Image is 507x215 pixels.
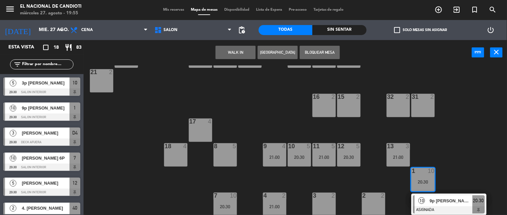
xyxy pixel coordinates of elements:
div: 32 [387,94,388,100]
div: 2 [406,94,410,100]
div: 5 [332,143,336,149]
button: [GEOGRAPHIC_DATA] [258,46,298,59]
span: pending_actions [238,26,246,34]
span: Pre-acceso [285,8,310,12]
div: 13 [387,143,388,149]
div: 5 [356,143,360,149]
label: Solo mesas sin asignar [394,27,447,33]
span: 7 [74,154,76,162]
span: Tarjetas de regalo [310,8,347,12]
div: 4 [282,143,286,149]
i: exit_to_app [453,6,461,14]
div: miércoles 27. agosto - 19:55 [20,10,82,17]
i: add_circle_outline [435,6,443,14]
span: 2 [10,205,16,212]
button: menu [5,4,15,16]
span: Lista de Espera [253,8,285,12]
i: restaurant [65,43,73,51]
span: 12 [73,179,77,187]
i: turned_in_not [471,6,479,14]
div: 8 [214,143,215,149]
span: check_box_outline_blank [394,27,400,33]
span: 3 [10,130,16,137]
i: filter_list [13,60,21,68]
span: 20:30 [473,197,484,205]
span: D4 [72,129,78,137]
i: search [489,6,497,14]
div: 20:30 [337,155,361,160]
span: 5 [10,80,16,86]
div: 10 [428,168,434,174]
div: 21:00 [312,155,336,160]
div: Todas [259,25,313,35]
div: 5 [233,143,237,149]
div: Sin sentar [312,25,367,35]
i: crop_square [42,43,50,51]
span: 10 [10,155,16,162]
div: 4 [183,143,187,149]
div: 3 [406,143,410,149]
span: [PERSON_NAME] [22,130,70,137]
span: 10 [418,197,425,204]
div: 21:00 [387,155,410,160]
div: 20:30 [288,155,311,160]
span: 18 [53,44,59,51]
i: power_settings_new [487,26,495,34]
i: arrow_drop_down [57,26,65,34]
div: 20:30 [411,180,435,184]
span: Cena [81,28,93,32]
span: 40 [73,204,77,212]
span: 83 [76,44,82,51]
div: 10 [230,193,237,199]
span: 10 [73,79,77,87]
input: Filtrar por nombre... [21,61,73,68]
div: Esta vista [3,43,48,51]
div: 10 [288,143,289,149]
div: 20:30 [214,204,237,209]
div: 4 [208,119,212,125]
i: menu [5,4,15,14]
i: close [493,48,501,56]
button: Bloquear Mesa [300,46,340,59]
div: 2 [430,94,434,100]
div: 2 [282,193,286,199]
span: 3p [PERSON_NAME] [22,79,70,86]
span: [PERSON_NAME] [22,180,70,187]
div: El Nacional de Candioti [20,3,82,10]
button: WALK IN [216,46,256,59]
div: 2 [356,94,360,100]
div: 17 [189,119,190,125]
div: 21:00 [263,155,286,160]
span: SALON [164,28,178,32]
span: Mis reservas [160,8,187,12]
div: 2 [381,193,385,199]
button: power_input [472,47,484,57]
div: 2 [109,69,113,75]
span: Mapa de mesas [187,8,221,12]
span: [PERSON_NAME] 6P [22,155,70,162]
div: 2 [332,193,336,199]
div: 7 [214,193,215,199]
span: Disponibilidad [221,8,253,12]
span: 1 [74,104,76,112]
div: 2 [332,94,336,100]
div: 21:00 [263,204,286,209]
div: 5 [307,143,311,149]
span: 4. [PERSON_NAME] [22,205,70,212]
span: 10 [10,105,16,112]
span: 9p [PERSON_NAME] [22,104,70,112]
i: power_input [474,48,482,56]
span: 9p [PERSON_NAME] [430,197,473,204]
